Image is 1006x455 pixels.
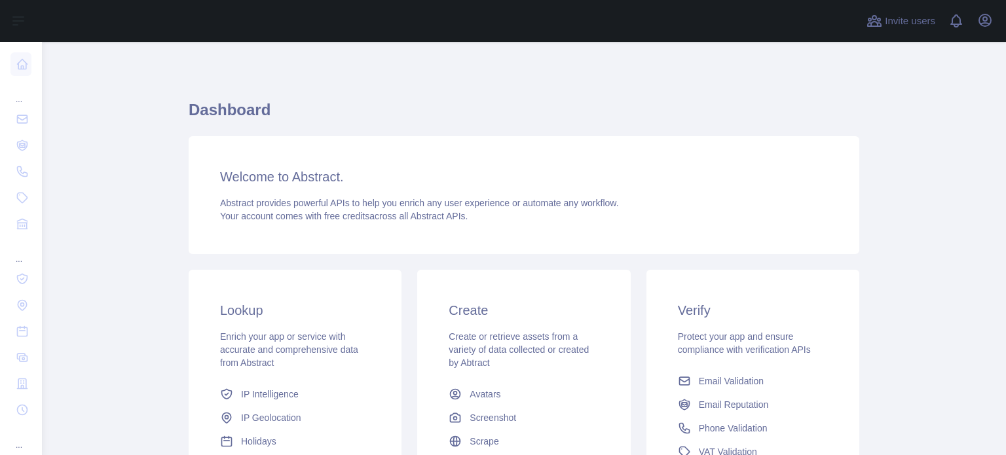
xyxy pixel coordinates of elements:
[324,211,369,221] span: free credits
[470,435,498,448] span: Scrape
[673,393,833,416] a: Email Reputation
[673,369,833,393] a: Email Validation
[220,301,370,319] h3: Lookup
[10,238,31,264] div: ...
[220,331,358,368] span: Enrich your app or service with accurate and comprehensive data from Abstract
[241,435,276,448] span: Holidays
[678,331,811,355] span: Protect your app and ensure compliance with verification APIs
[241,388,299,401] span: IP Intelligence
[699,374,764,388] span: Email Validation
[443,382,604,406] a: Avatars
[449,331,589,368] span: Create or retrieve assets from a variety of data collected or created by Abtract
[678,301,828,319] h3: Verify
[220,168,828,186] h3: Welcome to Abstract.
[215,429,375,453] a: Holidays
[470,411,516,424] span: Screenshot
[673,416,833,440] a: Phone Validation
[220,198,619,208] span: Abstract provides powerful APIs to help you enrich any user experience or automate any workflow.
[241,411,301,424] span: IP Geolocation
[10,79,31,105] div: ...
[215,382,375,406] a: IP Intelligence
[215,406,375,429] a: IP Geolocation
[443,429,604,453] a: Scrape
[699,398,769,411] span: Email Reputation
[885,14,935,29] span: Invite users
[189,100,859,131] h1: Dashboard
[220,211,468,221] span: Your account comes with across all Abstract APIs.
[864,10,938,31] button: Invite users
[699,422,768,435] span: Phone Validation
[470,388,500,401] span: Avatars
[10,424,31,450] div: ...
[443,406,604,429] a: Screenshot
[449,301,599,319] h3: Create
